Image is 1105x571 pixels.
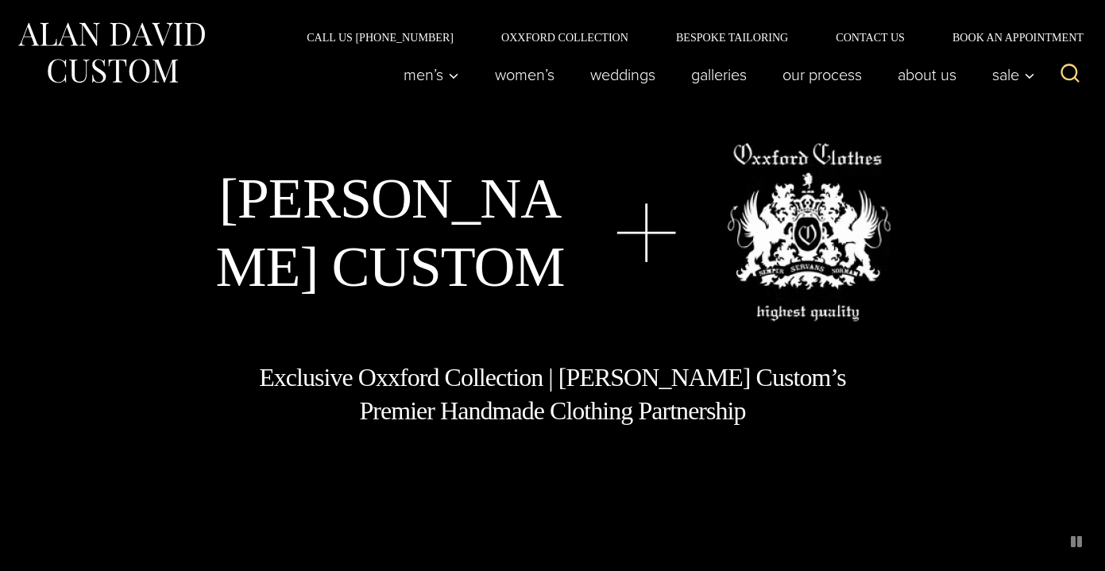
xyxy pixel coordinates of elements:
span: Men’s [404,67,459,83]
a: weddings [573,59,674,91]
h1: Exclusive Oxxford Collection | [PERSON_NAME] Custom’s Premier Handmade Clothing Partnership [258,361,848,427]
button: pause animated background image [1064,529,1089,554]
nav: Primary Navigation [386,59,1044,91]
a: Galleries [674,59,765,91]
img: Alan David Custom [16,17,207,88]
span: Sale [992,67,1035,83]
a: About Us [880,59,975,91]
nav: Secondary Navigation [283,32,1089,43]
a: Oxxford Collection [477,32,652,43]
a: Contact Us [812,32,929,43]
a: Bespoke Tailoring [652,32,812,43]
img: oxxford clothes, highest quality [727,143,891,322]
a: Book an Appointment [929,32,1089,43]
button: View Search Form [1051,56,1089,94]
h1: [PERSON_NAME] Custom [214,164,566,302]
a: Call Us [PHONE_NUMBER] [283,32,477,43]
a: Women’s [477,59,573,91]
a: Our Process [765,59,880,91]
